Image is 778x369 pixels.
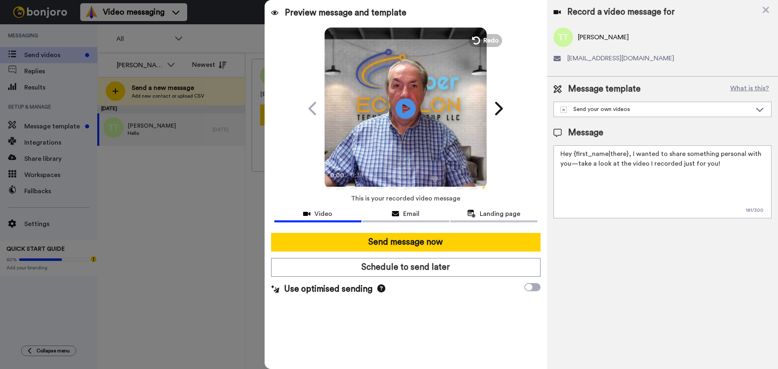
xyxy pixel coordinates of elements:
[403,209,419,219] span: Email
[568,127,603,139] span: Message
[560,107,567,113] img: demo-template.svg
[330,171,344,180] span: 0:00
[284,283,372,295] span: Use optimised sending
[346,171,349,180] span: /
[567,53,674,63] span: [EMAIL_ADDRESS][DOMAIN_NAME]
[271,258,541,277] button: Schedule to send later
[271,233,541,252] button: Send message now
[568,83,641,95] span: Message template
[480,209,520,219] span: Landing page
[351,190,460,207] span: This is your recorded video message
[560,105,752,113] div: Send your own videos
[554,145,772,218] textarea: Hey {first_name|there}, I wanted to share something personal with you—take a look at the video I ...
[351,171,365,180] span: 0:38
[314,209,332,219] span: Video
[728,83,772,95] button: What is this?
